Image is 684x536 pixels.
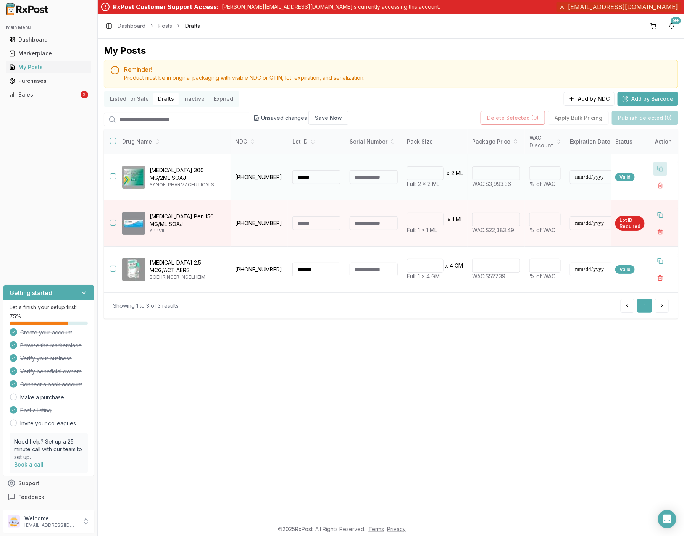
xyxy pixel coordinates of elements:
button: Add by NDC [564,92,615,106]
img: Spiriva Respimat 2.5 MCG/ACT AERS [122,258,145,281]
button: 1 [637,299,652,313]
img: Skyrizi Pen 150 MG/ML SOAJ [122,212,145,235]
button: Expired [209,93,238,105]
div: Lot ID Required [615,216,645,231]
p: Let's finish your setup first! [10,304,88,311]
div: Dashboard [9,36,88,44]
img: Dupixent 300 MG/2ML SOAJ [122,166,145,189]
span: Feedback [18,493,44,501]
span: [EMAIL_ADDRESS][DOMAIN_NAME] [568,2,678,11]
div: Showing 1 to 3 of 3 results [113,302,179,310]
p: [EMAIL_ADDRESS][DOMAIN_NAME] [24,522,77,528]
a: My Posts [6,60,91,74]
span: Connect a bank account [20,381,82,388]
div: Drug Name [122,138,224,145]
th: Status [611,129,649,154]
button: Delete [653,271,667,285]
p: BOEHRINGER INGELHEIM [150,274,224,280]
button: Marketplace [3,47,94,60]
button: Inactive [179,93,209,105]
div: Package Price [472,138,520,145]
a: Invite your colleagues [20,420,76,427]
button: Purchases [3,75,94,87]
a: Dashboard [118,22,145,30]
span: Create your account [20,329,72,336]
button: Dashboard [3,34,94,46]
nav: breadcrumb [118,22,200,30]
a: Book a call [14,461,44,468]
div: WAC Discount [529,134,561,149]
p: [MEDICAL_DATA] Pen 150 MG/ML SOAJ [150,213,224,228]
h2: Main Menu [6,24,91,31]
a: Privacy [387,526,406,532]
p: x [445,262,448,270]
th: Pack Size [402,129,468,154]
button: Duplicate [653,254,667,268]
p: 2 [451,170,454,177]
div: Serial Number [350,138,398,145]
div: Open Intercom Messenger [658,510,676,528]
div: Lot ID [292,138,340,145]
div: 2 [81,91,88,98]
p: 4 [450,262,453,270]
button: Save Now [308,111,348,125]
img: User avatar [8,515,20,528]
button: My Posts [3,61,94,73]
a: Sales2 [6,88,91,102]
button: Feedback [3,490,94,504]
button: Delete [653,179,667,192]
div: My Posts [9,63,88,71]
button: Add by Barcode [618,92,678,106]
div: Product must be in original packaging with visible NDC or GTIN, lot, expiration, and serialization. [124,74,671,82]
p: ML [456,170,463,177]
span: Post a listing [20,407,52,414]
div: RxPost Customer Support Access: [113,2,219,11]
p: GM [455,262,463,270]
div: Valid [615,265,635,274]
p: [PERSON_NAME][EMAIL_ADDRESS][DOMAIN_NAME] is currently accessing this account. [222,3,440,11]
span: % of WAC [529,273,555,279]
span: Full: 2 x 2 ML [407,181,439,187]
h5: Reminder! [124,66,671,73]
button: Drafts [153,93,179,105]
div: My Posts [104,45,146,57]
div: Purchases [9,77,88,85]
div: NDC [235,138,283,145]
p: ABBVIE [150,228,224,234]
span: % of WAC [529,181,555,187]
p: x [448,216,451,223]
th: Action [649,129,678,154]
button: Delete [653,225,667,239]
span: WAC: $3,993.36 [472,181,511,187]
p: [PHONE_NUMBER] [235,173,283,181]
span: WAC: $22,383.49 [472,227,514,233]
span: Browse the marketplace [20,342,82,349]
span: Drafts [185,22,200,30]
div: Unsaved changes [253,111,348,125]
button: Duplicate [653,208,667,222]
a: Dashboard [6,33,91,47]
p: Need help? Set up a 25 minute call with our team to set up. [14,438,83,461]
p: [PHONE_NUMBER] [235,266,283,273]
button: Sales2 [3,89,94,101]
span: Full: 1 x 1 ML [407,227,437,233]
p: SANOFI PHARMACEUTICALS [150,182,224,188]
button: Support [3,476,94,490]
p: ML [456,216,463,223]
a: Purchases [6,74,91,88]
span: % of WAC [529,227,555,233]
div: 9+ [671,17,681,24]
a: Terms [369,526,384,532]
h3: Getting started [10,288,52,297]
p: 1 [452,216,454,223]
a: Marketplace [6,47,91,60]
button: Duplicate [653,162,667,176]
img: RxPost Logo [3,3,52,15]
div: Expiration Date [570,138,622,145]
p: [MEDICAL_DATA] 300 MG/2ML SOAJ [150,166,224,182]
button: Listed for Sale [105,93,153,105]
p: [MEDICAL_DATA] 2.5 MCG/ACT AERS [150,259,224,274]
a: Posts [158,22,172,30]
p: [PHONE_NUMBER] [235,220,283,227]
a: Make a purchase [20,394,64,401]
